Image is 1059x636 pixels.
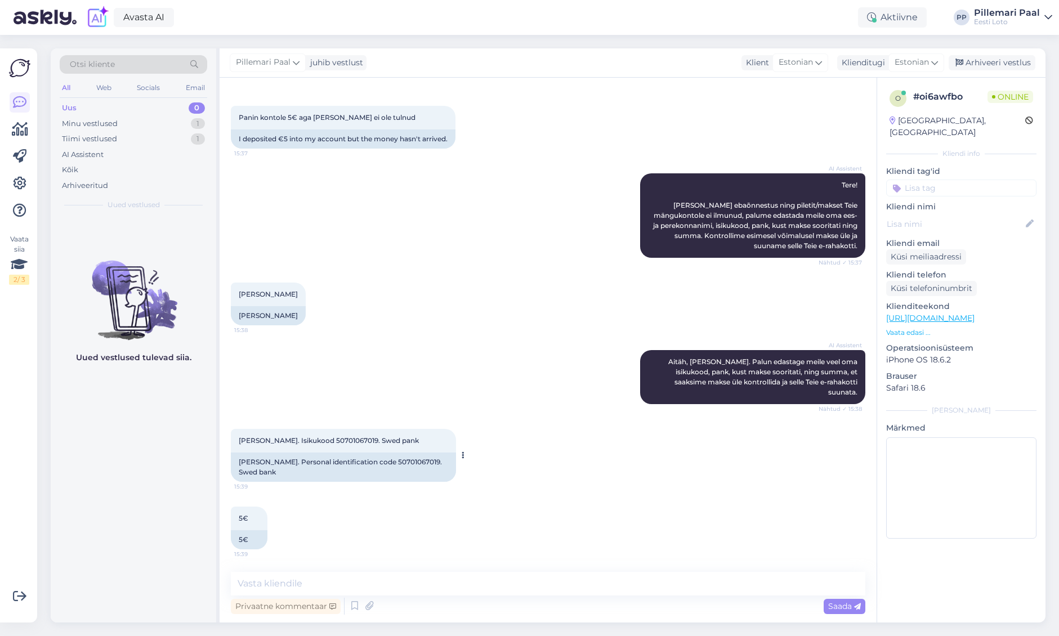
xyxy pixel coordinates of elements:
[820,164,862,173] span: AI Assistent
[231,530,267,549] div: 5€
[886,342,1036,354] p: Operatsioonisüsteem
[114,8,174,27] a: Avasta AI
[886,354,1036,366] p: iPhone OS 18.6.2
[191,133,205,145] div: 1
[62,149,104,160] div: AI Assistent
[886,301,1036,312] p: Klienditeekond
[895,56,929,69] span: Estonian
[886,405,1036,415] div: [PERSON_NAME]
[108,200,160,210] span: Uued vestlused
[779,56,813,69] span: Estonian
[886,201,1036,213] p: Kliendi nimi
[76,352,191,364] p: Uued vestlused tulevad siia.
[231,129,455,149] div: I deposited €5 into my account but the money hasn't arrived.
[189,102,205,114] div: 0
[9,57,30,79] img: Askly Logo
[234,482,276,491] span: 15:39
[887,218,1024,230] input: Lisa nimi
[954,10,969,25] div: PP
[306,57,363,69] div: juhib vestlust
[886,238,1036,249] p: Kliendi email
[974,8,1052,26] a: Pillemari PaalEesti Loto
[239,290,298,298] span: [PERSON_NAME]
[135,80,162,95] div: Socials
[62,102,77,114] div: Uus
[837,57,885,69] div: Klienditugi
[949,55,1035,70] div: Arhiveeri vestlus
[234,550,276,558] span: 15:39
[62,118,118,129] div: Minu vestlused
[62,164,78,176] div: Kõik
[184,80,207,95] div: Email
[191,118,205,129] div: 1
[239,113,415,122] span: Panin kontole 5€ aga [PERSON_NAME] ei ole tulnud
[231,453,456,482] div: [PERSON_NAME]. Personal identification code 50701067019. Swed bank
[886,382,1036,394] p: Safari 18.6
[60,80,73,95] div: All
[886,281,977,296] div: Küsi telefoninumbrit
[987,91,1033,103] span: Online
[828,601,861,611] span: Saada
[86,6,109,29] img: explore-ai
[239,514,248,522] span: 5€
[51,240,216,342] img: No chats
[820,341,862,350] span: AI Assistent
[668,357,859,396] span: Aitäh, [PERSON_NAME]. Palun edastage meile veel oma isikukood, pank, kust makse sooritati, ning s...
[653,181,859,250] span: Tere! [PERSON_NAME] ebaõnnestus ning piletit/makset Teie mängukontole ei ilmunud, palume edastada...
[234,326,276,334] span: 15:38
[886,249,966,265] div: Küsi meiliaadressi
[62,180,108,191] div: Arhiveeritud
[234,149,276,158] span: 15:37
[239,436,419,445] span: [PERSON_NAME]. Isikukood 50701067019. Swed pank
[974,8,1040,17] div: Pillemari Paal
[974,17,1040,26] div: Eesti Loto
[819,405,862,413] span: Nähtud ✓ 15:38
[886,422,1036,434] p: Märkmed
[890,115,1025,138] div: [GEOGRAPHIC_DATA], [GEOGRAPHIC_DATA]
[62,133,117,145] div: Tiimi vestlused
[913,90,987,104] div: # oi6awfbo
[741,57,769,69] div: Klient
[94,80,114,95] div: Web
[886,269,1036,281] p: Kliendi telefon
[886,165,1036,177] p: Kliendi tag'id
[886,149,1036,159] div: Kliendi info
[895,94,901,102] span: o
[886,370,1036,382] p: Brauser
[819,258,862,267] span: Nähtud ✓ 15:37
[886,328,1036,338] p: Vaata edasi ...
[236,56,291,69] span: Pillemari Paal
[231,599,341,614] div: Privaatne kommentaar
[886,180,1036,196] input: Lisa tag
[858,7,927,28] div: Aktiivne
[70,59,115,70] span: Otsi kliente
[231,306,306,325] div: [PERSON_NAME]
[886,313,975,323] a: [URL][DOMAIN_NAME]
[9,275,29,285] div: 2 / 3
[9,234,29,285] div: Vaata siia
